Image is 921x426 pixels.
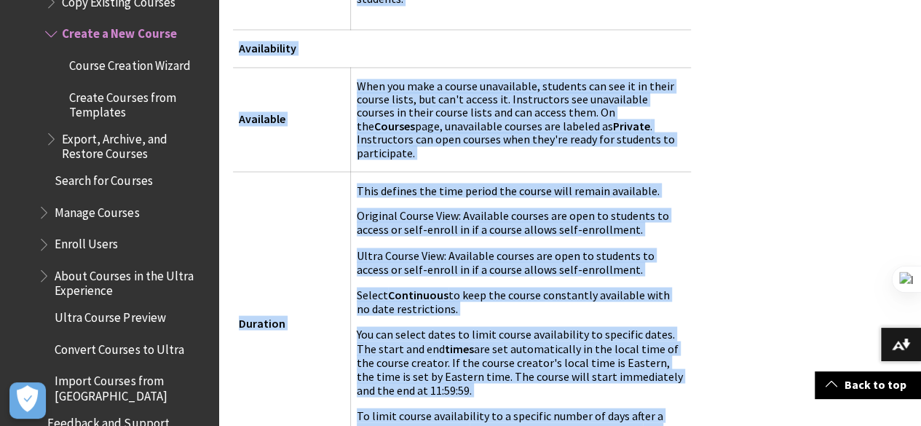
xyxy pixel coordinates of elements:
[374,119,415,133] span: Courses
[357,327,685,397] p: You can select dates to limit course availability to specific dates. The start and end are set au...
[351,67,691,171] td: When you make a course unavailable, students can see it in their course lists, but can't access i...
[55,305,165,325] span: Ultra Course Preview
[55,200,139,220] span: Manage Courses
[357,248,685,276] p: Ultra Course View: Available courses are open to students to access or self-enroll in if a course...
[55,264,208,298] span: About Courses in the Ultra Experience
[55,232,118,252] span: Enroll Users
[388,287,448,301] span: Continuous
[62,127,208,161] span: Export, Archive, and Restore Courses
[357,208,685,236] p: Original Course View: Available courses are open to students to access or self-enroll in if a cou...
[239,315,285,330] span: Duration
[239,111,285,126] span: Available
[357,288,685,315] p: Select to keep the course constantly available with no date restrictions.
[69,53,190,73] span: Course Creation Wizard
[55,369,208,403] span: Import Courses from [GEOGRAPHIC_DATA]
[445,341,474,355] span: times
[233,30,691,67] td: Availability
[62,22,176,42] span: Create a New Course
[815,371,921,398] a: Back to top
[613,119,650,133] span: Private
[9,382,46,419] button: Open Preferences
[55,168,152,188] span: Search for Courses
[55,337,183,357] span: Convert Courses to Ultra
[69,85,208,119] span: Create Courses from Templates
